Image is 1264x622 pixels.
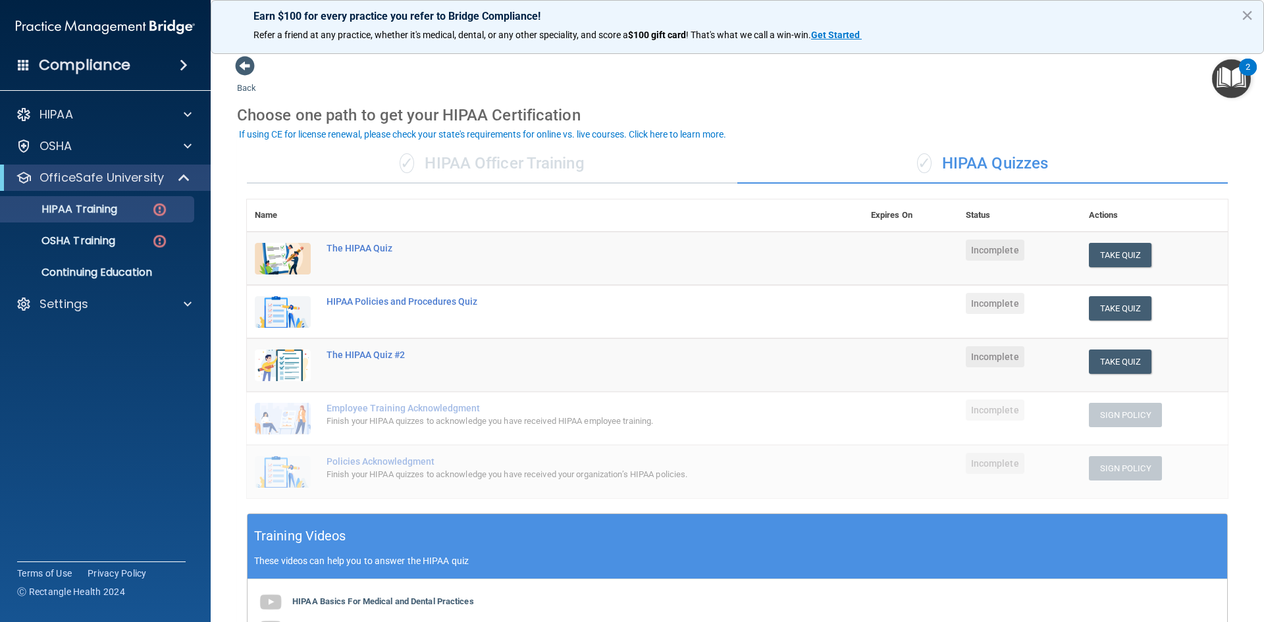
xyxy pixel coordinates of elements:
[966,400,1024,421] span: Incomplete
[254,525,346,548] h5: Training Videos
[237,128,728,141] button: If using CE for license renewal, please check your state's requirements for online vs. live cours...
[1212,59,1251,98] button: Open Resource Center, 2 new notifications
[327,243,797,253] div: The HIPAA Quiz
[151,233,168,249] img: danger-circle.6113f641.png
[39,170,164,186] p: OfficeSafe University
[239,130,726,139] div: If using CE for license renewal, please check your state's requirements for online vs. live cours...
[254,556,1221,566] p: These videos can help you to answer the HIPAA quiz
[16,296,192,312] a: Settings
[247,144,737,184] div: HIPAA Officer Training
[151,201,168,218] img: danger-circle.6113f641.png
[253,30,628,40] span: Refer a friend at any practice, whether it's medical, dental, or any other speciality, and score a
[327,413,797,429] div: Finish your HIPAA quizzes to acknowledge you have received HIPAA employee training.
[958,199,1081,232] th: Status
[400,153,414,173] span: ✓
[327,296,797,307] div: HIPAA Policies and Procedures Quiz
[16,138,192,154] a: OSHA
[327,403,797,413] div: Employee Training Acknowledgment
[327,467,797,482] div: Finish your HIPAA quizzes to acknowledge you have received your organization’s HIPAA policies.
[39,107,73,122] p: HIPAA
[1089,296,1152,321] button: Take Quiz
[863,199,958,232] th: Expires On
[16,170,191,186] a: OfficeSafe University
[327,350,797,360] div: The HIPAA Quiz #2
[737,144,1228,184] div: HIPAA Quizzes
[17,585,125,598] span: Ⓒ Rectangle Health 2024
[1089,456,1162,480] button: Sign Policy
[9,203,117,216] p: HIPAA Training
[966,453,1024,474] span: Incomplete
[1089,350,1152,374] button: Take Quiz
[39,296,88,312] p: Settings
[686,30,811,40] span: ! That's what we call a win-win.
[247,199,319,232] th: Name
[16,14,195,40] img: PMB logo
[628,30,686,40] strong: $100 gift card
[1241,5,1253,26] button: Close
[39,56,130,74] h4: Compliance
[9,234,115,247] p: OSHA Training
[966,293,1024,314] span: Incomplete
[1089,243,1152,267] button: Take Quiz
[327,456,797,467] div: Policies Acknowledgment
[966,240,1024,261] span: Incomplete
[1246,67,1250,84] div: 2
[257,589,284,615] img: gray_youtube_icon.38fcd6cc.png
[17,567,72,580] a: Terms of Use
[237,96,1238,134] div: Choose one path to get your HIPAA Certification
[39,138,72,154] p: OSHA
[88,567,147,580] a: Privacy Policy
[237,67,256,93] a: Back
[16,107,192,122] a: HIPAA
[1089,403,1162,427] button: Sign Policy
[1081,199,1228,232] th: Actions
[9,266,188,279] p: Continuing Education
[917,153,932,173] span: ✓
[253,10,1221,22] p: Earn $100 for every practice you refer to Bridge Compliance!
[811,30,862,40] a: Get Started
[966,346,1024,367] span: Incomplete
[292,596,474,606] b: HIPAA Basics For Medical and Dental Practices
[811,30,860,40] strong: Get Started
